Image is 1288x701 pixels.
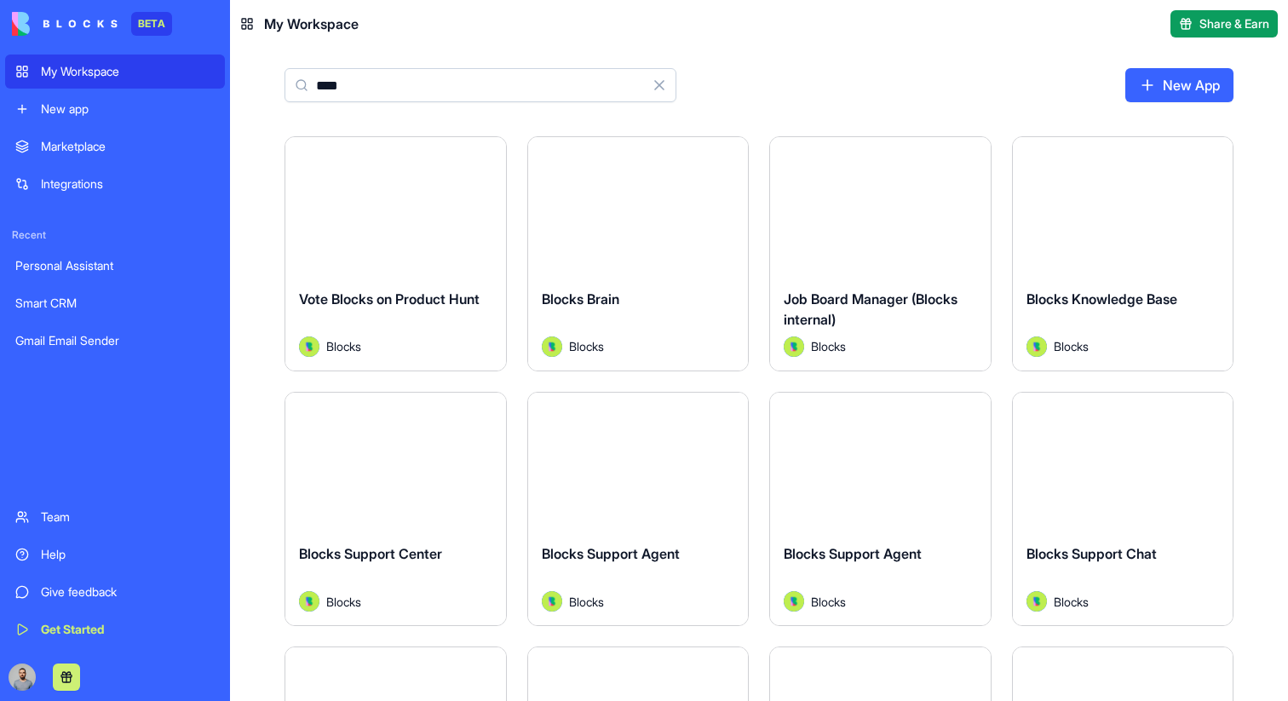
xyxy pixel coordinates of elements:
[1026,545,1157,562] span: Blocks Support Chat
[41,138,215,155] div: Marketplace
[299,290,480,307] span: Vote Blocks on Product Hunt
[5,249,225,283] a: Personal Assistant
[784,591,804,612] img: Avatar
[9,664,36,691] img: image_123650291_bsq8ao.jpg
[527,136,750,371] a: Blocks BrainAvatarBlocks
[41,175,215,192] div: Integrations
[1199,15,1269,32] span: Share & Earn
[569,337,604,355] span: Blocks
[12,12,172,36] a: BETA
[1054,337,1089,355] span: Blocks
[131,12,172,36] div: BETA
[811,593,846,611] span: Blocks
[1125,68,1233,102] a: New App
[41,509,215,526] div: Team
[5,500,225,534] a: Team
[41,621,215,638] div: Get Started
[326,593,361,611] span: Blocks
[784,545,922,562] span: Blocks Support Agent
[642,68,676,102] button: Clear
[1012,392,1234,627] a: Blocks Support ChatAvatarBlocks
[811,337,846,355] span: Blocks
[5,228,225,242] span: Recent
[299,336,319,357] img: Avatar
[285,392,507,627] a: Blocks Support CenterAvatarBlocks
[5,324,225,358] a: Gmail Email Sender
[5,55,225,89] a: My Workspace
[299,545,442,562] span: Blocks Support Center
[285,136,507,371] a: Vote Blocks on Product HuntAvatarBlocks
[41,101,215,118] div: New app
[1170,10,1278,37] button: Share & Earn
[5,167,225,201] a: Integrations
[1026,290,1177,307] span: Blocks Knowledge Base
[569,593,604,611] span: Blocks
[5,92,225,126] a: New app
[1054,593,1089,611] span: Blocks
[41,63,215,80] div: My Workspace
[5,575,225,609] a: Give feedback
[784,290,957,328] span: Job Board Manager (Blocks internal)
[1012,136,1234,371] a: Blocks Knowledge BaseAvatarBlocks
[542,591,562,612] img: Avatar
[264,14,359,34] span: My Workspace
[15,332,215,349] div: Gmail Email Sender
[769,136,992,371] a: Job Board Manager (Blocks internal)AvatarBlocks
[542,545,680,562] span: Blocks Support Agent
[784,336,804,357] img: Avatar
[5,286,225,320] a: Smart CRM
[15,295,215,312] div: Smart CRM
[5,612,225,646] a: Get Started
[5,129,225,164] a: Marketplace
[1026,591,1047,612] img: Avatar
[769,392,992,627] a: Blocks Support AgentAvatarBlocks
[542,290,619,307] span: Blocks Brain
[41,546,215,563] div: Help
[299,591,319,612] img: Avatar
[542,336,562,357] img: Avatar
[5,537,225,572] a: Help
[326,337,361,355] span: Blocks
[41,583,215,600] div: Give feedback
[527,392,750,627] a: Blocks Support AgentAvatarBlocks
[1026,336,1047,357] img: Avatar
[12,12,118,36] img: logo
[15,257,215,274] div: Personal Assistant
